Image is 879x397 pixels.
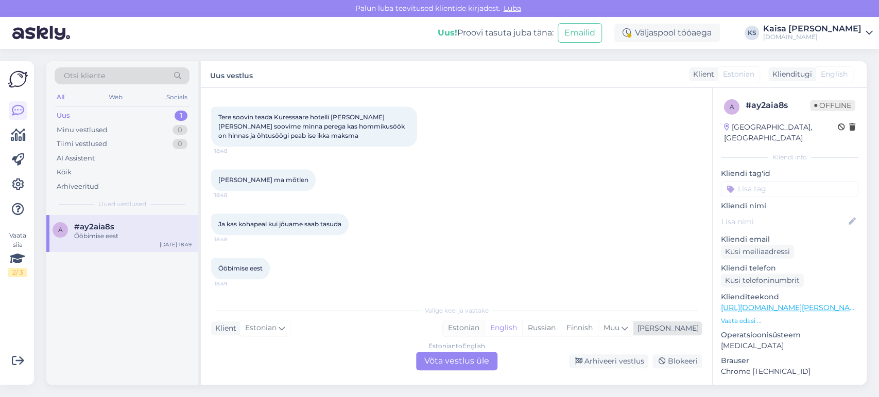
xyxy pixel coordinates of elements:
div: Klienditugi [768,69,812,80]
span: English [821,69,848,80]
div: Uus [57,111,70,121]
p: Vaata edasi ... [721,316,858,326]
div: AI Assistent [57,153,95,164]
span: Uued vestlused [98,200,146,209]
div: Finnish [561,320,598,336]
div: [PERSON_NAME] [633,323,699,334]
span: Offline [810,100,855,111]
div: Kliendi info [721,153,858,162]
div: Kõik [57,167,72,177]
span: 18:48 [214,191,253,199]
div: Kaisa [PERSON_NAME] [763,25,861,33]
span: a [58,226,63,233]
span: Ööbimise eest [218,264,263,272]
div: Minu vestlused [57,125,108,135]
input: Lisa tag [721,181,858,196]
div: Estonian [443,320,485,336]
div: Arhiveeri vestlus [569,354,648,368]
a: Kaisa [PERSON_NAME][DOMAIN_NAME] [763,25,873,41]
span: Luba [501,4,524,13]
p: Operatsioonisüsteem [721,330,858,340]
p: Klienditeekond [721,292,858,302]
div: [DATE] 18:49 [160,241,192,248]
div: Väljaspool tööaega [614,24,720,42]
span: a [730,103,734,111]
p: Chrome [TECHNICAL_ID] [721,366,858,377]
div: Tiimi vestlused [57,139,107,149]
input: Lisa nimi [721,216,847,227]
div: Arhiveeritud [57,182,99,192]
div: 1 [175,111,187,121]
p: Kliendi tag'id [721,168,858,179]
div: [DOMAIN_NAME] [763,33,861,41]
span: Tere soovin teada Kuressaare hotelli [PERSON_NAME] [PERSON_NAME] soovime minna perega kas hommiku... [218,113,406,139]
div: Socials [164,91,189,104]
p: [MEDICAL_DATA] [721,340,858,351]
div: Ööbimise eest [74,231,192,241]
div: English [485,320,522,336]
div: Valige keel ja vastake [211,306,702,315]
b: Uus! [438,28,457,38]
p: Kliendi email [721,234,858,245]
p: Kliendi telefon [721,263,858,274]
div: Küsi telefoninumbrit [721,274,804,287]
div: Klient [211,323,236,334]
span: Estonian [723,69,754,80]
div: Klient [689,69,714,80]
span: 18:48 [214,147,253,155]
img: Askly Logo [8,69,28,89]
div: Võta vestlus üle [416,352,497,370]
div: 0 [173,125,187,135]
div: All [55,91,66,104]
div: Proovi tasuta juba täna: [438,27,554,39]
span: #ay2aia8s [74,222,114,231]
label: Uus vestlus [210,67,253,81]
span: Otsi kliente [64,70,105,81]
p: Brauser [721,355,858,366]
button: Emailid [558,23,602,43]
span: [PERSON_NAME] ma mõtlen [218,176,308,184]
span: Estonian [245,322,277,334]
div: 0 [173,139,187,149]
div: Blokeeri [652,354,702,368]
div: Estonian to English [428,341,485,351]
div: KS [745,26,759,40]
span: Ja kas kohapeal kui jõuame saab tasuda [218,220,341,228]
div: Russian [522,320,561,336]
div: Vaata siia [8,231,27,277]
div: [GEOGRAPHIC_DATA], [GEOGRAPHIC_DATA] [724,122,838,143]
span: 18:49 [214,280,253,287]
span: 18:48 [214,236,253,243]
div: Web [107,91,125,104]
div: Küsi meiliaadressi [721,245,794,259]
div: 2 / 3 [8,268,27,277]
span: Muu [604,323,619,332]
div: # ay2aia8s [746,99,810,112]
p: Kliendi nimi [721,201,858,211]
